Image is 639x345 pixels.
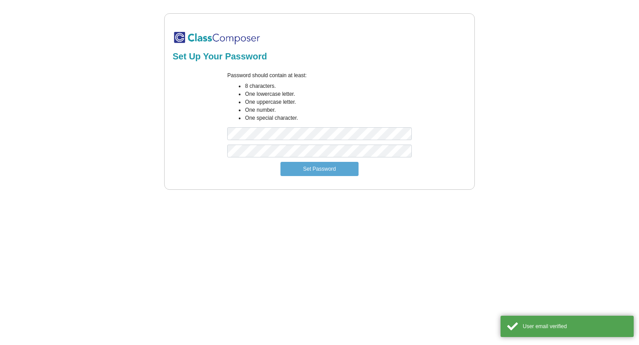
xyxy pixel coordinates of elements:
button: Set Password [280,162,359,176]
li: One special character. [245,114,411,122]
h2: Set Up Your Password [173,51,466,62]
label: Password should contain at least: [227,71,307,79]
li: One lowercase letter. [245,90,411,98]
li: One number. [245,106,411,114]
li: One uppercase letter. [245,98,411,106]
li: 8 characters. [245,82,411,90]
div: User email verified [523,322,627,330]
